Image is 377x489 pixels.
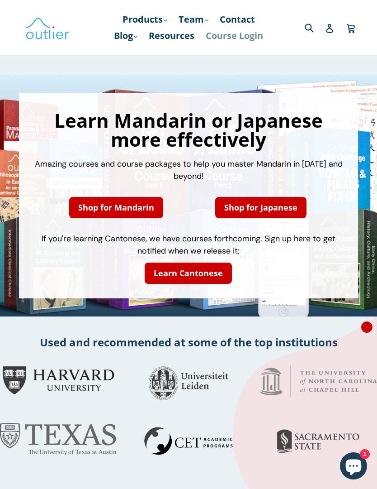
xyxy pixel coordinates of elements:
inbox-online-store-chat: Shopify online store chat [337,452,370,482]
span: Amazing courses and course packages to help you master Mandarin in [DATE] and beyond! [35,158,343,182]
a: Products [118,11,172,28]
input: Search [302,18,327,37]
a: Team [174,11,213,28]
span: If you're learning Cantonese, we have courses forthcoming. Sign up here to get notified when we r... [42,233,335,256]
img: Outlier Linguistics [25,14,70,41]
a: Course Login [201,28,268,44]
a: Resources [144,28,199,44]
a: Blog [109,28,142,44]
h1: Learn Mandarin or Japanese more effectively [28,111,349,149]
a: Learn Cantonese [145,263,232,284]
a: Shop for Japanese [215,197,306,218]
a: Shop for Mandarin [69,197,163,218]
a: Contact [215,11,259,28]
